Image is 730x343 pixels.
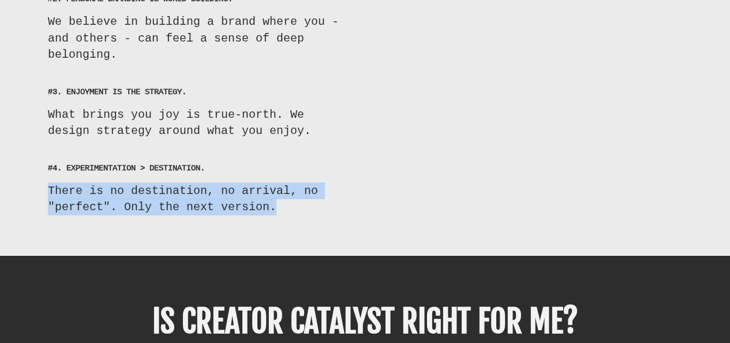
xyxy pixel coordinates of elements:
div: There is no destination, no arrival, no "perfect". Only the next version. [48,182,351,215]
b: #4. EXPERIMENTATION > DESTINATION. [48,163,205,173]
div: What brings you joy is true-north. We design strategy around what you enjoy. [48,106,351,139]
div: We believe in building a brand where you - and others - can feel a sense of deep belonging. [48,13,351,63]
b: IS CREATOR CATALYST RIGHT FOR ME? [152,302,578,341]
b: #3. ENJOYMENT IS THE STRATEGY. [48,87,186,96]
